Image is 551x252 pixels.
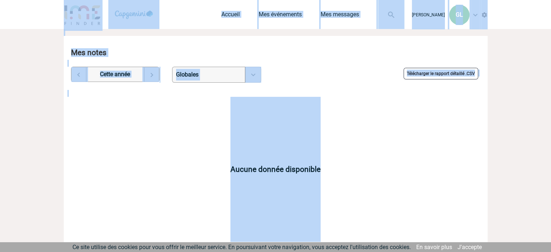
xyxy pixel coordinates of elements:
[259,11,302,21] a: Mes événements
[67,97,484,242] p: Aucune donnée disponible
[412,12,445,17] span: [PERSON_NAME]
[221,11,240,21] a: Accueil
[458,244,482,251] a: J'accepte
[72,244,411,251] span: Ce site utilise des cookies pour vous offrir le meilleur service. En poursuivant votre navigation...
[456,11,463,18] span: GL
[321,11,359,21] a: Mes messages
[172,67,245,82] li: Globales
[416,244,452,251] a: En savoir plus
[404,68,478,79] a: Télécharger le rapport détaillé .CSV
[71,48,484,57] div: Mes notes
[64,4,101,25] img: IME-Finder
